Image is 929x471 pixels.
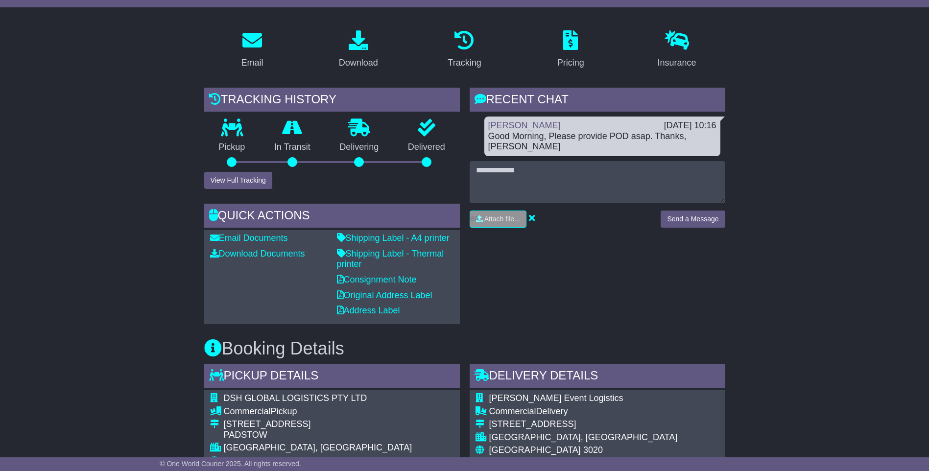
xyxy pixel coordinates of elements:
div: Tracking [448,56,481,70]
span: [GEOGRAPHIC_DATA] [224,456,315,466]
div: RECENT CHAT [470,88,725,114]
a: Email Documents [210,233,288,243]
div: Delivery Details [470,364,725,390]
span: © One World Courier 2025. All rights reserved. [160,460,301,468]
a: [PERSON_NAME] [488,120,561,130]
a: Tracking [441,27,487,73]
a: Download Documents [210,249,305,259]
a: Address Label [337,306,400,315]
span: [PERSON_NAME] Event Logistics [489,393,623,403]
a: Consignment Note [337,275,417,284]
span: [GEOGRAPHIC_DATA] [489,445,581,455]
p: In Transit [260,142,325,153]
a: Shipping Label - Thermal printer [337,249,444,269]
button: Send a Message [661,211,725,228]
span: Commercial [489,406,536,416]
div: [GEOGRAPHIC_DATA], [GEOGRAPHIC_DATA] [489,432,678,443]
div: Email [241,56,263,70]
div: Pickup Details [204,364,460,390]
a: Shipping Label - A4 printer [337,233,450,243]
div: [STREET_ADDRESS] [224,419,412,430]
div: [GEOGRAPHIC_DATA], [GEOGRAPHIC_DATA] [224,443,412,453]
div: Download [339,56,378,70]
p: Pickup [204,142,260,153]
span: DSH GLOBAL LOGISTICS PTY LTD [224,393,367,403]
p: Delivering [325,142,394,153]
div: Delivery [489,406,678,417]
a: Pricing [551,27,591,73]
a: Download [333,27,384,73]
div: Pickup [224,406,412,417]
a: Insurance [651,27,703,73]
div: Insurance [658,56,696,70]
div: Quick Actions [204,204,460,230]
div: [DATE] 10:16 [664,120,716,131]
button: View Full Tracking [204,172,272,189]
div: [STREET_ADDRESS] [489,419,678,430]
div: PADSTOW [224,430,412,441]
div: Good Morning, Please provide POD asap. Thanks, [PERSON_NAME] [488,131,716,152]
span: 3020 [583,445,603,455]
a: Email [235,27,269,73]
p: Delivered [393,142,460,153]
a: Original Address Label [337,290,432,300]
span: Commercial [224,406,271,416]
div: Tracking history [204,88,460,114]
span: 2211 [318,456,337,466]
div: Pricing [557,56,584,70]
h3: Booking Details [204,339,725,358]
